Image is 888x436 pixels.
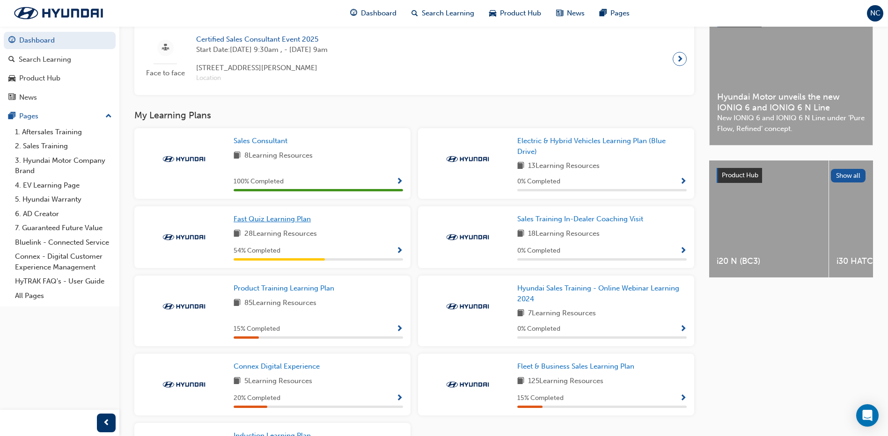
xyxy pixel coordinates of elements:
[870,8,881,19] span: NC
[517,136,687,157] a: Electric & Hybrid Vehicles Learning Plan (Blue Drive)
[517,160,524,172] span: book-icon
[134,110,694,121] h3: My Learning Plans
[549,4,592,23] a: news-iconNews
[404,4,482,23] a: search-iconSearch Learning
[717,168,866,183] a: Product HubShow all
[244,228,317,240] span: 28 Learning Resources
[442,302,493,311] img: Trak
[517,362,634,371] span: Fleet & Business Sales Learning Plan
[11,125,116,139] a: 1. Aftersales Training
[105,110,112,123] span: up-icon
[234,228,241,240] span: book-icon
[500,8,541,19] span: Product Hub
[517,376,524,387] span: book-icon
[5,3,112,23] img: Trak
[142,68,189,79] span: Face to face
[11,289,116,303] a: All Pages
[528,308,596,320] span: 7 Learning Resources
[8,94,15,102] span: news-icon
[343,4,404,23] a: guage-iconDashboard
[442,233,493,242] img: Trak
[396,394,403,403] span: Show Progress
[4,30,116,108] button: DashboardSearch LearningProduct HubNews
[234,324,280,334] span: 15 % Completed
[396,247,403,255] span: Show Progress
[234,284,334,292] span: Product Training Learning Plan
[19,92,37,103] div: News
[556,7,563,19] span: news-icon
[517,228,524,240] span: book-icon
[517,284,679,303] span: Hyundai Sales Training - Online Webinar Learning 2024
[4,51,116,68] a: Search Learning
[717,92,865,113] span: Hyundai Motor unveils the new IONIQ 6 and IONIQ 6 N Line
[11,235,116,250] a: Bluelink - Connected Service
[4,32,116,49] a: Dashboard
[162,42,169,54] span: sessionType_FACE_TO_FACE-icon
[517,324,560,334] span: 0 % Completed
[19,54,71,65] div: Search Learning
[831,169,866,182] button: Show all
[196,63,328,73] span: [STREET_ADDRESS][PERSON_NAME]
[517,215,643,223] span: Sales Training In-Dealer Coaching Visit
[196,44,328,55] span: Start Date: [DATE] 9:30am , - [DATE] 9am
[528,160,600,172] span: 13 Learning Resources
[234,176,284,187] span: 100 % Completed
[350,7,357,19] span: guage-icon
[158,302,210,311] img: Trak
[528,228,600,240] span: 18 Learning Resources
[11,274,116,289] a: HyTRAK FAQ's - User Guide
[610,8,630,19] span: Pages
[234,298,241,309] span: book-icon
[234,137,287,145] span: Sales Consultant
[11,139,116,153] a: 2. Sales Training
[234,246,280,256] span: 54 % Completed
[709,4,873,145] a: Latest NewsShow allHyundai Motor unveils the new IONIQ 6 and IONIQ 6 N LineNew IONIQ 6 and IONIQ ...
[517,393,564,404] span: 15 % Completed
[234,214,315,225] a: Fast Quiz Learning Plan
[567,8,585,19] span: News
[8,56,15,64] span: search-icon
[234,215,311,223] span: Fast Quiz Learning Plan
[8,112,15,121] span: pages-icon
[158,233,210,242] img: Trak
[244,376,312,387] span: 5 Learning Resources
[158,380,210,389] img: Trak
[482,4,549,23] a: car-iconProduct Hub
[11,153,116,178] a: 3. Hyundai Motor Company Brand
[489,7,496,19] span: car-icon
[600,7,607,19] span: pages-icon
[4,70,116,87] a: Product Hub
[517,137,666,156] span: Electric & Hybrid Vehicles Learning Plan (Blue Drive)
[196,34,328,45] span: Certified Sales Consultant Event 2025
[680,392,687,404] button: Show Progress
[142,30,687,87] a: Face to faceCertified Sales Consultant Event 2025Start Date:[DATE] 9:30am , - [DATE] 9am[STREET_A...
[4,108,116,125] button: Pages
[867,5,883,22] button: NC
[856,404,879,427] div: Open Intercom Messenger
[517,176,560,187] span: 0 % Completed
[676,52,683,65] span: next-icon
[8,36,15,45] span: guage-icon
[4,89,116,106] a: News
[244,298,316,309] span: 85 Learning Resources
[442,380,493,389] img: Trak
[717,256,821,267] span: i20 N (BC3)
[680,176,687,188] button: Show Progress
[517,283,687,304] a: Hyundai Sales Training - Online Webinar Learning 2024
[680,178,687,186] span: Show Progress
[8,74,15,83] span: car-icon
[709,160,829,277] a: i20 N (BC3)
[234,393,280,404] span: 20 % Completed
[234,362,320,371] span: Connex Digital Experience
[234,376,241,387] span: book-icon
[19,111,38,122] div: Pages
[396,176,403,188] button: Show Progress
[680,394,687,403] span: Show Progress
[244,150,313,162] span: 8 Learning Resources
[11,178,116,193] a: 4. EV Learning Page
[517,246,560,256] span: 0 % Completed
[396,178,403,186] span: Show Progress
[528,376,603,387] span: 125 Learning Resources
[722,171,758,179] span: Product Hub
[103,417,110,429] span: prev-icon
